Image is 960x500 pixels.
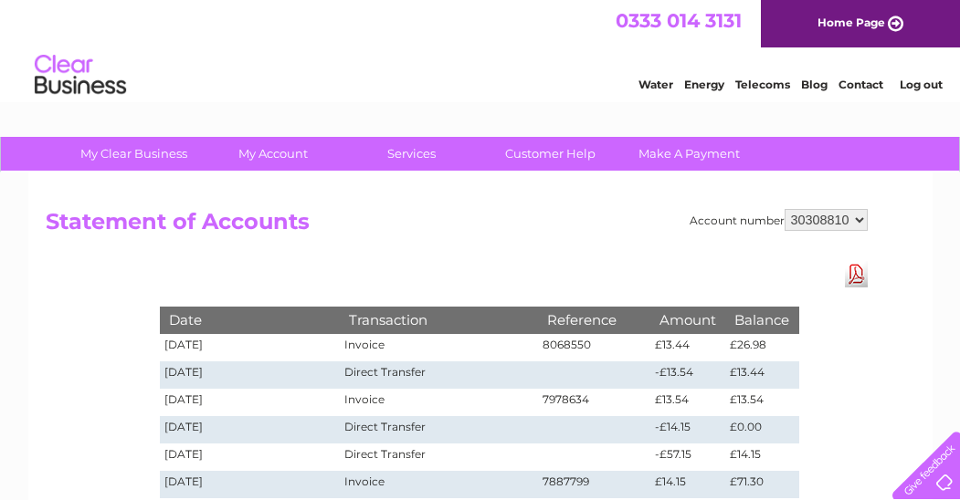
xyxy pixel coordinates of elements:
td: £26.98 [725,334,798,361]
td: £13.44 [725,361,798,389]
a: My Account [197,137,348,171]
a: Blog [801,78,828,91]
td: 8068550 [538,334,651,361]
td: -£13.54 [650,361,725,389]
td: -£57.15 [650,443,725,471]
td: £0.00 [725,416,798,443]
th: Reference [538,307,651,333]
td: Direct Transfer [340,416,537,443]
td: Direct Transfer [340,361,537,389]
td: [DATE] [160,443,341,471]
a: Log out [900,78,943,91]
td: Invoice [340,471,537,498]
a: Contact [839,78,883,91]
div: Clear Business is a trading name of Verastar Limited (registered in [GEOGRAPHIC_DATA] No. 3667643... [49,10,913,89]
th: Date [160,307,341,333]
img: logo.png [34,47,127,103]
a: Customer Help [475,137,626,171]
h2: Statement of Accounts [46,209,868,244]
td: -£14.15 [650,416,725,443]
td: [DATE] [160,389,341,416]
td: [DATE] [160,361,341,389]
td: [DATE] [160,471,341,498]
a: My Clear Business [58,137,209,171]
a: Water [638,78,673,91]
a: Energy [684,78,724,91]
a: Telecoms [735,78,790,91]
td: Invoice [340,389,537,416]
td: £13.54 [725,389,798,416]
a: 0333 014 3131 [616,9,742,32]
td: [DATE] [160,334,341,361]
th: Transaction [340,307,537,333]
div: Account number [690,209,868,231]
a: Services [336,137,487,171]
td: Invoice [340,334,537,361]
td: £13.44 [650,334,725,361]
td: Direct Transfer [340,443,537,471]
td: 7887799 [538,471,651,498]
td: £13.54 [650,389,725,416]
th: Amount [650,307,725,333]
th: Balance [725,307,798,333]
td: £71.30 [725,471,798,498]
td: 7978634 [538,389,651,416]
td: £14.15 [725,443,798,471]
a: Make A Payment [614,137,765,171]
a: Download Pdf [845,261,868,287]
td: [DATE] [160,416,341,443]
td: £14.15 [650,471,725,498]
